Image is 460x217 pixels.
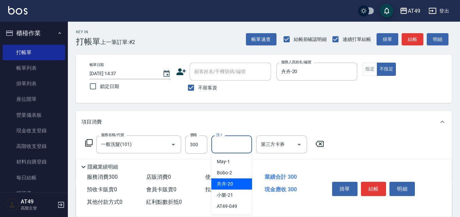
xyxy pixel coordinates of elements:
button: Open [294,139,305,150]
span: 店販消費 0 [146,174,171,180]
img: Person [5,198,19,212]
p: 隱藏業績明細 [88,164,118,171]
button: AT49 [397,4,423,18]
a: 現金收支登錄 [3,123,65,138]
span: May -1 [217,158,230,165]
button: 明細 [389,182,415,196]
button: 結帳 [402,33,423,46]
h5: AT49 [21,198,55,205]
label: 價格 [190,132,197,137]
span: AT49 -049 [217,203,237,210]
a: 掛單列表 [3,76,65,91]
button: 指定 [363,63,377,76]
label: 洗-1 [216,132,223,137]
p: 項目消費 [81,118,102,126]
span: 上一筆訂單:#2 [100,38,135,46]
input: YYYY/MM/DD hh:mm [90,68,156,79]
div: 項目消費 [76,111,452,133]
p: 高階主管 [21,205,55,211]
button: Open [168,139,179,150]
span: 鎖定日期 [100,83,119,90]
button: 櫃檯作業 [3,24,65,42]
div: AT49 [408,7,420,15]
button: 不指定 [377,63,396,76]
span: 連續打單結帳 [343,36,371,43]
h2: Key In [76,30,100,34]
a: 打帳單 [3,45,65,60]
a: 帳單列表 [3,60,65,76]
button: 帳單速查 [246,33,276,46]
a: 營業儀表板 [3,107,65,123]
a: 每日結帳 [3,170,65,186]
button: 明細 [427,33,448,46]
span: 結帳前確認明細 [294,36,327,43]
span: 會員卡販賣 0 [146,186,176,193]
a: 高階收支登錄 [3,138,65,154]
span: 業績合計 300 [265,174,297,180]
a: 排班表 [3,186,65,201]
span: 紅利點數折抵 0 [146,199,182,205]
button: Choose date, selected date is 2025-08-14 [158,66,175,82]
span: 使用預收卡 0 [205,174,235,180]
label: 帳單日期 [90,62,104,67]
span: 扣入金 0 [205,186,225,193]
a: 材料自購登錄 [3,154,65,170]
span: 預收卡販賣 0 [87,186,117,193]
label: 服務名稱/代號 [101,132,124,137]
label: 服務人員姓名/編號 [281,60,311,65]
span: 服務消費 300 [87,174,118,180]
span: 卉卉 -20 [217,180,233,188]
h3: 打帳單 [76,37,100,46]
span: Bobo -2 [217,169,232,176]
button: 登出 [426,5,452,17]
button: save [380,4,394,18]
button: 掛單 [332,182,358,196]
span: 不留客資 [198,84,217,91]
button: 掛單 [377,33,398,46]
span: 現金應收 300 [265,186,297,193]
span: 小樂 -21 [217,192,233,199]
button: 結帳 [361,182,386,196]
img: Logo [8,6,27,15]
a: 座位開單 [3,91,65,107]
span: 其他付款方式 0 [87,199,122,205]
